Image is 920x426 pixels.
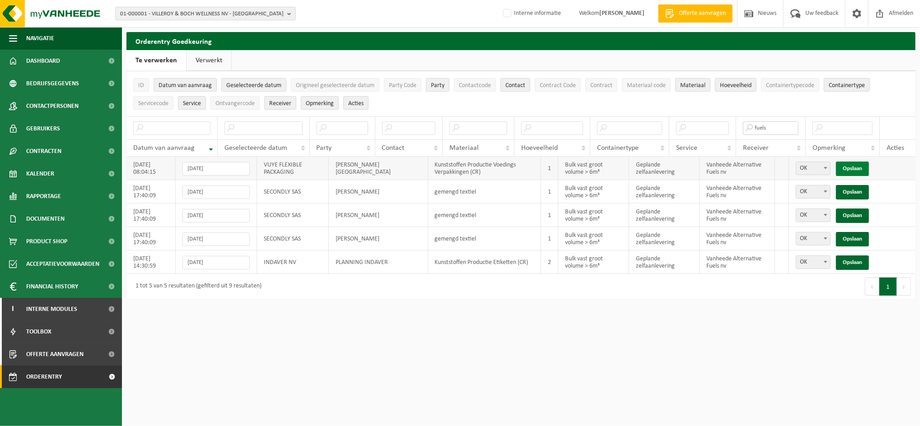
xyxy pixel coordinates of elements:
[558,250,629,274] td: Bulk vast groot volume > 6m³
[629,204,700,227] td: Geplande zelfaanlevering
[126,227,176,250] td: [DATE] 17:40:09
[700,250,775,274] td: Vanheede Alternative Fuels nv
[887,144,904,152] span: Acties
[558,204,629,227] td: Bulk vast groot volume > 6m³
[836,232,869,246] a: Opslaan
[675,78,710,92] button: MateriaalMateriaal: Activate to sort
[126,250,176,274] td: [DATE] 14:30:59
[541,227,558,250] td: 1
[26,275,78,298] span: Financial History
[183,100,201,107] span: Service
[428,157,542,180] td: Kunststoffen Productie Voedings Verpakkingen (CR)
[269,100,291,107] span: Receiver
[131,278,262,295] div: 1 tot 5 van 5 resultaten (gefilterd uit 9 resultaten)
[224,144,288,152] span: Geselecteerde datum
[836,162,869,176] a: Opslaan
[541,157,558,180] td: 1
[700,157,775,180] td: Vanheede Alternative Fuels nv
[26,298,77,320] span: Interne modules
[501,7,561,20] label: Interne informatie
[680,82,705,89] span: Materiaal
[178,96,206,110] button: ServiceService: Activate to sort
[159,82,212,89] span: Datum van aanvraag
[26,117,60,140] span: Gebruikers
[329,227,428,250] td: [PERSON_NAME]
[133,96,173,110] button: ServicecodeServicecode: Activate to sort
[384,78,421,92] button: Party CodeParty Code: Activate to sort
[700,180,775,204] td: Vanheede Alternative Fuels nv
[257,204,329,227] td: SECONDLY SAS
[796,232,831,245] span: OK
[291,78,379,92] button: Origineel geselecteerde datumOrigineel geselecteerde datum: Activate to sort
[431,82,444,89] span: Party
[9,298,17,320] span: I
[599,10,644,17] strong: [PERSON_NAME]
[865,278,879,296] button: Previous
[796,185,830,198] span: OK
[428,204,542,227] td: gemengd textiel
[677,9,728,18] span: Offerte aanvragen
[505,82,525,89] span: Contact
[535,78,581,92] button: Contract CodeContract Code: Activate to sort
[343,96,369,110] button: Acties
[133,144,195,152] span: Datum van aanvraag
[836,185,869,199] a: Opslaan
[627,82,666,89] span: Materiaal code
[796,209,830,222] span: OK
[126,32,915,50] h2: Orderentry Goedkeuring
[215,100,255,107] span: Ontvangercode
[226,82,281,89] span: Geselecteerde datum
[126,204,176,227] td: [DATE] 17:40:09
[629,157,700,180] td: Geplande zelfaanlevering
[700,227,775,250] td: Vanheede Alternative Fuels nv
[26,72,79,95] span: Bedrijfsgegevens
[449,144,479,152] span: Materiaal
[317,144,332,152] span: Party
[590,82,612,89] span: Contract
[138,82,144,89] span: ID
[720,82,752,89] span: Hoeveelheid
[558,157,629,180] td: Bulk vast groot volume > 6m³
[500,78,530,92] button: ContactContact: Activate to sort
[454,78,496,92] button: ContactcodeContactcode: Activate to sort
[257,180,329,204] td: SECONDLY SAS
[824,78,870,92] button: ContainertypeContainertype: Activate to sort
[428,227,542,250] td: gemengd textiel
[348,100,364,107] span: Acties
[629,227,700,250] td: Geplande zelfaanlevering
[796,256,830,269] span: OK
[813,144,845,152] span: Opmerking
[541,204,558,227] td: 1
[382,144,405,152] span: Contact
[210,96,260,110] button: OntvangercodeOntvangercode: Activate to sort
[743,144,769,152] span: Receiver
[133,78,149,92] button: IDID: Activate to sort
[585,78,617,92] button: ContractContract: Activate to sort
[257,157,329,180] td: VUYE FLEXIBLE PACKAGING
[629,180,700,204] td: Geplande zelfaanlevering
[796,208,831,222] span: OK
[115,7,296,20] button: 01-000001 - VILLEROY & BOCH WELLNESS NV - [GEOGRAPHIC_DATA]
[658,5,733,23] a: Offerte aanvragen
[558,180,629,204] td: Bulk vast groot volume > 6m³
[126,50,186,71] a: Te verwerken
[26,140,61,162] span: Contracten
[26,208,65,230] span: Documenten
[459,82,491,89] span: Contactcode
[26,50,60,72] span: Dashboard
[836,255,869,270] a: Opslaan
[558,227,629,250] td: Bulk vast groot volume > 6m³
[715,78,757,92] button: HoeveelheidHoeveelheid: Activate to sort
[521,144,558,152] span: Hoeveelheid
[26,95,79,117] span: Contactpersonen
[836,208,869,223] a: Opslaan
[597,144,639,152] span: Containertype
[306,100,334,107] span: Opmerking
[264,96,296,110] button: ReceiverReceiver: Activate to sort
[389,82,416,89] span: Party Code
[120,7,284,21] span: 01-000001 - VILLEROY & BOCH WELLNESS NV - [GEOGRAPHIC_DATA]
[26,343,84,366] span: Offerte aanvragen
[622,78,671,92] button: Materiaal codeMateriaal code: Activate to sort
[126,157,176,180] td: [DATE] 08:04:15
[138,100,168,107] span: Servicecode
